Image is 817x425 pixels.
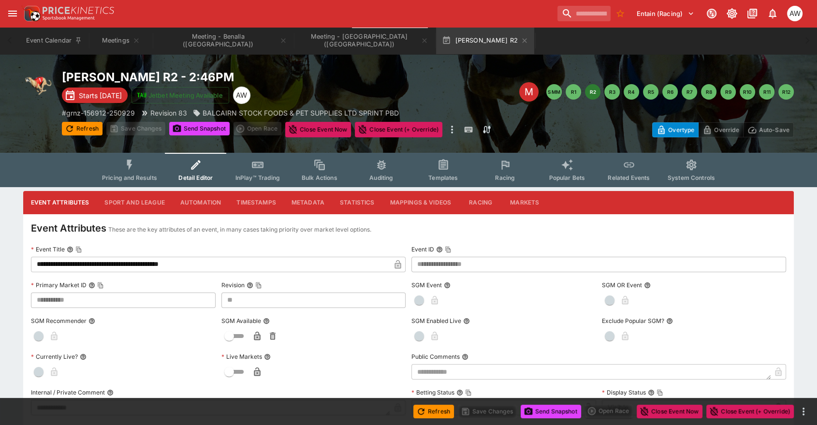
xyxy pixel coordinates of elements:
[759,125,789,135] p: Auto-Save
[436,27,534,54] button: [PERSON_NAME] R2
[585,404,633,418] div: split button
[706,405,794,418] button: Close Event (+ Override)
[652,122,794,137] div: Start From
[662,84,678,100] button: R6
[382,191,459,214] button: Mappings & Videos
[720,84,736,100] button: R9
[43,16,95,20] img: Sportsbook Management
[131,87,229,103] button: Jetbet Meeting Available
[263,318,270,324] button: SGM Available
[411,352,460,361] p: Public Comments
[4,5,21,22] button: open drawer
[90,27,152,54] button: Meetings
[233,122,281,135] div: split button
[740,84,755,100] button: R10
[80,353,87,360] button: Currently Live?
[549,174,585,181] span: Popular Bets
[462,353,468,360] button: Public Comments
[743,122,794,137] button: Auto-Save
[764,5,781,22] button: Notifications
[169,122,230,135] button: Send Snapshot
[302,174,337,181] span: Bulk Actions
[31,352,78,361] p: Currently Live?
[102,174,157,181] span: Pricing and Results
[648,389,655,396] button: Display StatusCopy To Clipboard
[444,282,451,289] button: SGM Event
[446,122,458,137] button: more
[88,318,95,324] button: SGM Recommender
[519,82,539,102] div: Edit Meeting
[221,281,245,289] p: Revision
[150,108,187,118] p: Revision 83
[233,87,250,104] div: Amanda Whitta
[445,246,452,253] button: Copy To Clipboard
[624,84,639,100] button: R4
[643,84,658,100] button: R5
[698,122,743,137] button: Override
[602,317,664,325] p: Exclude Popular SGM?
[31,388,105,396] p: Internal / Private Comment
[585,84,600,100] button: R2
[229,191,284,214] button: Timestamps
[137,90,146,100] img: jetbet-logo.svg
[456,389,463,396] button: Betting StatusCopy To Clipboard
[23,191,97,214] button: Event Attributes
[602,281,642,289] p: SGM OR Event
[108,225,371,234] p: These are the key attributes of an event, in many cases taking priority over market level options.
[62,70,428,85] h2: Copy To Clipboard
[67,246,73,253] button: Event TitleCopy To Clipboard
[43,7,114,14] img: PriceKinetics
[759,84,774,100] button: R11
[285,122,351,137] button: Close Event Now
[31,222,106,234] h4: Event Attributes
[413,405,454,418] button: Refresh
[264,353,271,360] button: Live Markets
[31,317,87,325] p: SGM Recommender
[235,174,280,181] span: InPlay™ Trading
[332,191,382,214] button: Statistics
[62,122,102,135] button: Refresh
[436,246,443,253] button: Event IDCopy To Clipboard
[521,405,581,418] button: Send Snapshot
[284,191,332,214] button: Metadata
[463,318,470,324] button: SGM Enabled Live
[62,108,135,118] p: Copy To Clipboard
[411,281,442,289] p: SGM Event
[644,282,651,289] button: SGM OR Event
[631,6,700,21] button: Select Tenant
[369,174,393,181] span: Auditing
[652,122,699,137] button: Overtype
[193,108,399,118] div: BALCAIRN STOCK FOODS & PET SUPPLIES LTD SPRINT PBD
[154,27,293,54] button: Meeting - Benalla (AUS)
[411,388,454,396] p: Betting Status
[557,6,611,21] input: search
[97,282,104,289] button: Copy To Clipboard
[203,108,399,118] p: BALCAIRN STOCK FOODS & PET SUPPLIES LTD SPRINT PBD
[566,84,581,100] button: R1
[21,4,41,23] img: PriceKinetics Logo
[546,84,562,100] button: SMM
[744,5,761,22] button: Documentation
[97,191,172,214] button: Sport and League
[88,282,95,289] button: Primary Market IDCopy To Clipboard
[31,281,87,289] p: Primary Market ID
[682,84,697,100] button: R7
[668,125,694,135] p: Overtype
[428,174,458,181] span: Templates
[295,27,434,54] button: Meeting - Addington (NZ)
[546,84,794,100] nav: pagination navigation
[75,246,82,253] button: Copy To Clipboard
[657,389,663,396] button: Copy To Clipboard
[355,122,442,137] button: Close Event (+ Override)
[459,191,502,214] button: Racing
[502,191,547,214] button: Markets
[604,84,620,100] button: R3
[602,388,646,396] p: Display Status
[608,174,650,181] span: Related Events
[465,389,472,396] button: Copy To Clipboard
[173,191,229,214] button: Automation
[613,6,628,21] button: No Bookmarks
[411,317,461,325] p: SGM Enabled Live
[94,153,723,187] div: Event type filters
[666,318,673,324] button: Exclude Popular SGM?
